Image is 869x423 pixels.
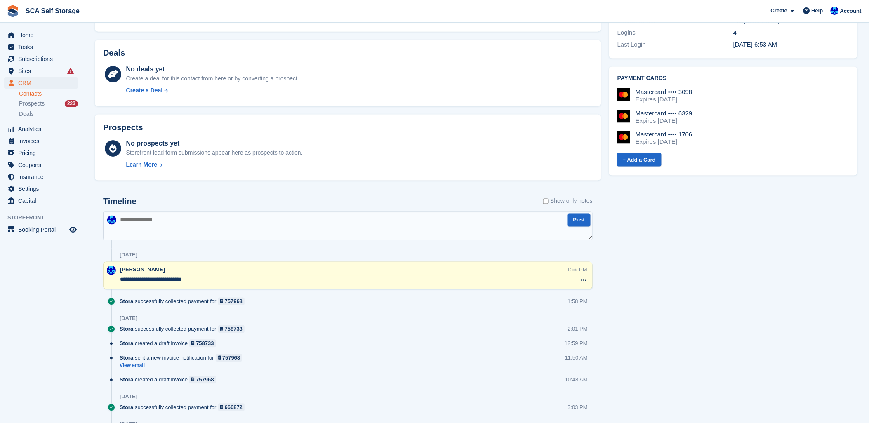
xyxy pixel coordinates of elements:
[617,153,662,167] a: + Add a Card
[636,96,692,103] div: Expires [DATE]
[4,147,78,159] a: menu
[120,404,133,411] span: Stora
[18,77,68,89] span: CRM
[4,65,78,77] a: menu
[840,7,862,15] span: Account
[18,135,68,147] span: Invoices
[4,123,78,135] a: menu
[733,41,777,48] time: 2025-04-04 05:53:10 UTC
[617,131,630,144] img: Mastercard Logo
[18,147,68,159] span: Pricing
[18,65,68,77] span: Sites
[126,160,157,169] div: Learn More
[771,7,787,15] span: Create
[617,40,733,49] div: Last Login
[636,110,692,117] div: Mastercard •••• 6329
[18,41,68,53] span: Tasks
[565,376,588,384] div: 10:48 AM
[120,325,133,333] span: Stora
[4,29,78,41] a: menu
[18,224,68,235] span: Booking Portal
[120,325,249,333] div: successfully collected payment for
[196,376,214,384] div: 757968
[120,340,133,348] span: Stora
[565,354,588,362] div: 11:50 AM
[543,197,549,206] input: Show only notes
[120,354,246,362] div: sent a new invoice notification for
[196,340,214,348] div: 758733
[120,362,246,369] a: View email
[4,195,78,207] a: menu
[746,17,778,24] a: Send Reset
[19,90,78,98] a: Contacts
[189,376,216,384] a: 757968
[126,139,303,148] div: No prospects yet
[4,53,78,65] a: menu
[107,266,116,275] img: Kelly Neesham
[568,214,591,227] button: Post
[225,298,243,305] div: 757968
[543,197,593,206] label: Show only notes
[120,404,249,411] div: successfully collected payment for
[18,171,68,183] span: Insurance
[120,298,133,305] span: Stora
[19,110,34,118] span: Deals
[120,252,137,258] div: [DATE]
[636,88,692,96] div: Mastercard •••• 3098
[126,148,303,157] div: Storefront lead form submissions appear here as prospects to action.
[18,195,68,207] span: Capital
[120,376,133,384] span: Stora
[636,117,692,125] div: Expires [DATE]
[120,340,220,348] div: created a draft invoice
[107,216,116,225] img: Kelly Neesham
[636,131,692,138] div: Mastercard •••• 1706
[4,183,78,195] a: menu
[18,29,68,41] span: Home
[120,394,137,400] div: [DATE]
[636,138,692,146] div: Expires [DATE]
[225,325,243,333] div: 758733
[18,183,68,195] span: Settings
[568,266,587,274] div: 1:59 PM
[126,86,163,95] div: Create a Deal
[126,74,299,83] div: Create a deal for this contact from here or by converting a prospect.
[222,354,240,362] div: 757968
[103,48,125,58] h2: Deals
[67,68,74,74] i: Smart entry sync failures have occurred
[68,225,78,235] a: Preview store
[617,75,849,82] h2: Payment cards
[103,123,143,132] h2: Prospects
[103,197,137,207] h2: Timeline
[617,28,733,38] div: Logins
[4,135,78,147] a: menu
[19,100,45,108] span: Prospects
[225,404,243,411] div: 666872
[126,86,299,95] a: Create a Deal
[65,100,78,107] div: 223
[812,7,823,15] span: Help
[617,88,630,101] img: Mastercard Logo
[4,41,78,53] a: menu
[218,404,245,411] a: 666872
[733,28,849,38] div: 4
[19,110,78,118] a: Deals
[4,224,78,235] a: menu
[744,17,780,24] span: ( )
[120,267,165,273] span: [PERSON_NAME]
[19,99,78,108] a: Prospects 223
[7,214,82,222] span: Storefront
[7,5,19,17] img: stora-icon-8386f47178a22dfd0bd8f6a31ec36ba5ce8667c1dd55bd0f319d3a0aa187defe.svg
[126,64,299,74] div: No deals yet
[189,340,216,348] a: 758733
[18,123,68,135] span: Analytics
[4,159,78,171] a: menu
[120,354,133,362] span: Stora
[22,4,83,18] a: SCA Self Storage
[120,315,137,322] div: [DATE]
[18,159,68,171] span: Coupons
[18,53,68,65] span: Subscriptions
[4,77,78,89] a: menu
[218,298,245,305] a: 757968
[831,7,839,15] img: Kelly Neesham
[4,171,78,183] a: menu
